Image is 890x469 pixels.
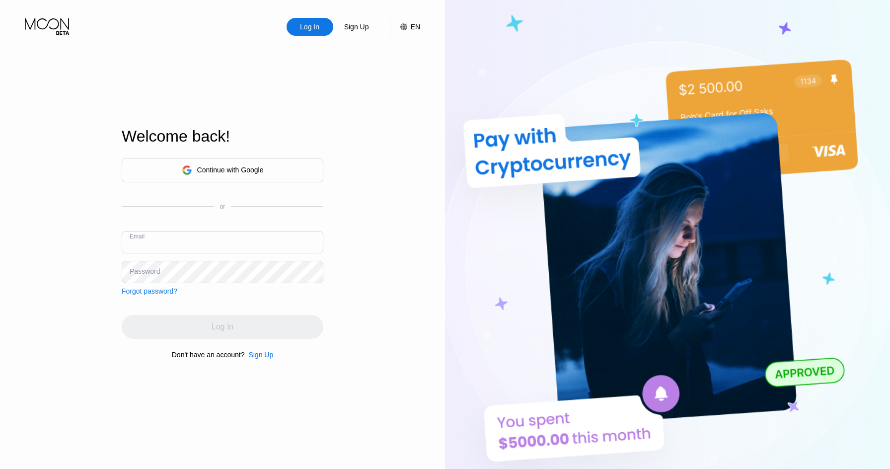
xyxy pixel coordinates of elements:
[122,158,323,182] div: Continue with Google
[390,18,420,36] div: EN
[411,23,420,31] div: EN
[244,351,273,359] div: Sign Up
[130,233,145,240] div: Email
[122,287,177,295] div: Forgot password?
[287,18,333,36] div: Log In
[220,203,225,210] div: or
[172,351,245,359] div: Don't have an account?
[299,22,320,32] div: Log In
[343,22,370,32] div: Sign Up
[248,351,273,359] div: Sign Up
[197,166,264,174] div: Continue with Google
[333,18,380,36] div: Sign Up
[130,267,160,275] div: Password
[122,127,323,146] div: Welcome back!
